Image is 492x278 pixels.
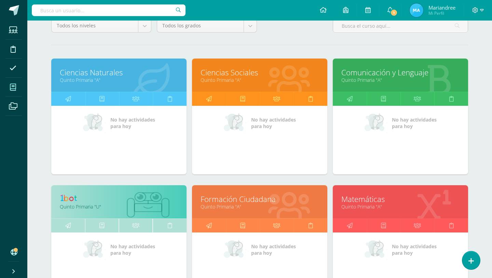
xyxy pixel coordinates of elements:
span: No hay actividades para hoy [251,243,296,256]
span: No hay actividades para hoy [251,116,296,129]
img: no_activities_small.png [224,113,246,133]
a: Quinto Primaria "A" [60,77,178,83]
span: Todos los grados [162,19,238,32]
a: Matemáticas [341,194,460,204]
span: No hay actividades para hoy [392,243,437,256]
a: Formación Ciudadana [201,194,319,204]
a: Quinto Primaria "A" [341,77,460,83]
img: no_activities_small.png [365,113,387,133]
img: 1bot.png [60,194,80,202]
span: Mariandree [428,4,455,11]
a: Quinto Primaria "U" [60,203,178,210]
a: Quinto Primaria "A" [341,203,460,210]
span: No hay actividades para hoy [392,116,437,129]
input: Busca el curso aquí... [333,19,468,33]
input: Busca un usuario... [32,4,186,16]
span: 1 [390,9,398,16]
a: Quinto Primaria "A" [201,203,319,210]
img: 98953c3e03fa092d6a22418b1e93bada.png [410,3,423,17]
img: no_activities_small.png [224,239,246,260]
span: No hay actividades para hoy [110,243,155,256]
span: Todos los niveles [57,19,133,32]
img: no_activities_small.png [365,239,387,260]
a: Quinto Primaria "A" [201,77,319,83]
a: Todos los niveles [52,19,151,32]
a: Comunicación y Lenguaje [341,67,460,78]
img: no_activities_small.png [83,113,106,133]
a: Ciencias Naturales [60,67,178,78]
span: Mi Perfil [428,10,455,16]
a: Todos los grados [157,19,257,32]
span: No hay actividades para hoy [110,116,155,129]
a: Ciencias Sociales [201,67,319,78]
img: bot1.png [127,192,169,218]
img: no_activities_small.png [83,239,106,260]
